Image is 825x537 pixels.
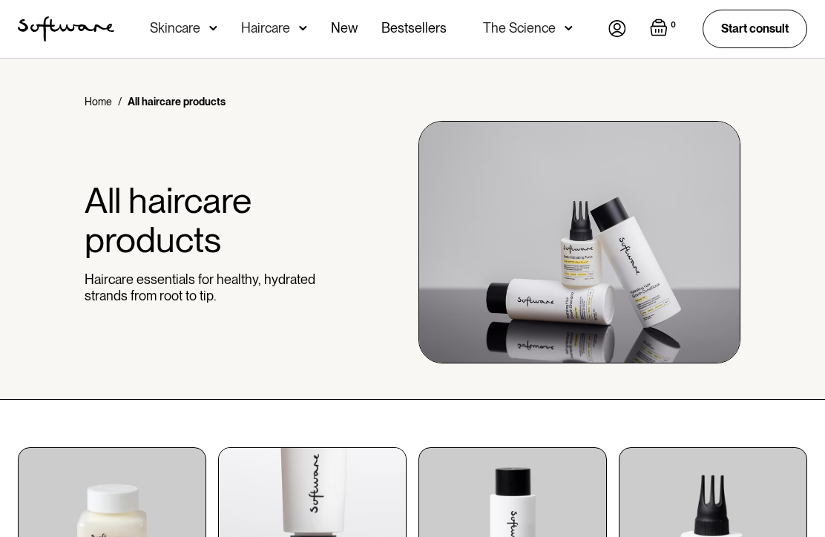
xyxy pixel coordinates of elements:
img: arrow down [209,21,217,36]
img: arrow down [299,21,307,36]
p: Haircare essentials for healthy, hydrated strands from root to tip. [85,271,340,303]
img: arrow down [565,21,573,36]
a: Open empty cart [650,19,679,39]
a: home [18,16,114,42]
a: Home [85,94,112,109]
div: 0 [668,19,679,32]
h1: All haircare products [85,181,340,260]
div: / [118,94,122,109]
a: Start consult [703,10,807,47]
div: Haircare [241,21,290,36]
img: Software Logo [18,16,114,42]
div: The Science [483,21,556,36]
div: All haircare products [128,94,226,109]
div: Skincare [150,21,200,36]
